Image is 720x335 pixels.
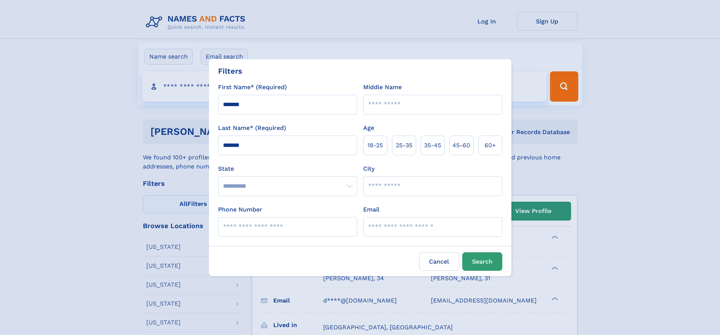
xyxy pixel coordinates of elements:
[462,252,502,271] button: Search
[396,141,412,150] span: 25‑35
[218,164,357,173] label: State
[218,205,262,214] label: Phone Number
[218,83,287,92] label: First Name* (Required)
[363,83,402,92] label: Middle Name
[218,124,286,133] label: Last Name* (Required)
[218,65,242,77] div: Filters
[452,141,470,150] span: 45‑60
[363,205,379,214] label: Email
[367,141,383,150] span: 18‑25
[363,164,375,173] label: City
[419,252,459,271] label: Cancel
[424,141,441,150] span: 35‑45
[485,141,496,150] span: 60+
[363,124,374,133] label: Age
